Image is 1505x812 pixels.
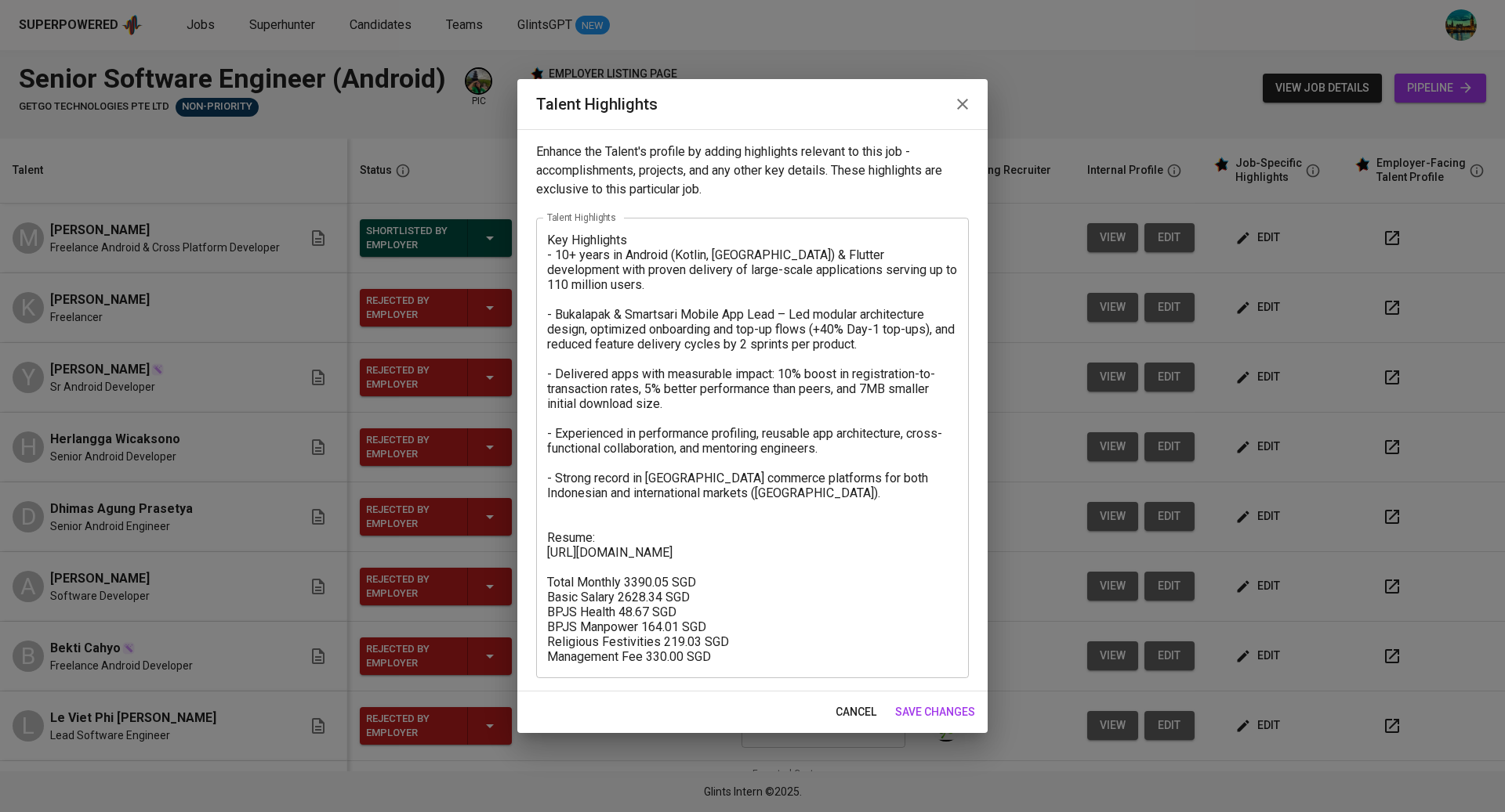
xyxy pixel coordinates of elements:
[829,698,883,727] button: cancel
[836,702,876,722] span: cancel
[536,92,969,117] h2: Talent Highlights
[889,698,981,727] button: save changes
[547,233,958,664] textarea: Key Highlights - 10+ years in Android (Kotlin, [GEOGRAPHIC_DATA]) & Flutter development with prov...
[895,702,975,722] span: save changes
[536,143,969,199] p: Enhance the Talent's profile by adding highlights relevant to this job - accomplishments, project...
